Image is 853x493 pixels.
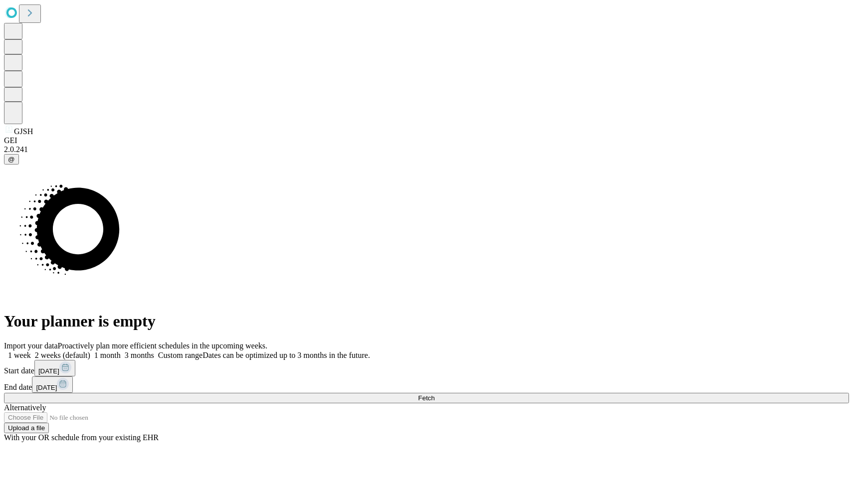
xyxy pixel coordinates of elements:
[4,393,849,403] button: Fetch
[4,360,849,376] div: Start date
[4,376,849,393] div: End date
[4,423,49,433] button: Upload a file
[8,351,31,359] span: 1 week
[34,360,75,376] button: [DATE]
[58,341,267,350] span: Proactively plan more efficient schedules in the upcoming weeks.
[4,403,46,412] span: Alternatively
[418,394,434,402] span: Fetch
[203,351,370,359] span: Dates can be optimized up to 3 months in the future.
[14,127,33,136] span: GJSH
[4,154,19,164] button: @
[38,367,59,375] span: [DATE]
[4,433,159,442] span: With your OR schedule from your existing EHR
[4,312,849,330] h1: Your planner is empty
[32,376,73,393] button: [DATE]
[158,351,203,359] span: Custom range
[8,156,15,163] span: @
[35,351,90,359] span: 2 weeks (default)
[4,136,849,145] div: GEI
[94,351,121,359] span: 1 month
[36,384,57,391] span: [DATE]
[125,351,154,359] span: 3 months
[4,145,849,154] div: 2.0.241
[4,341,58,350] span: Import your data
